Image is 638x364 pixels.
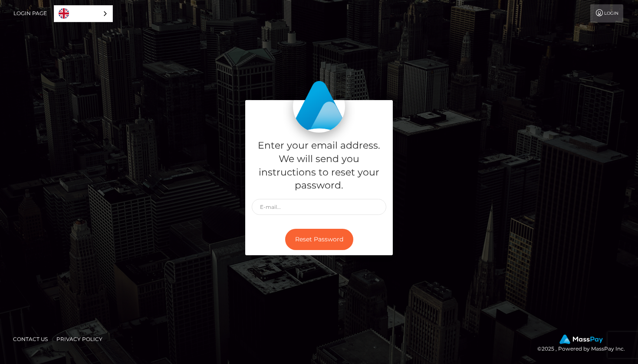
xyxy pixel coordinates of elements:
a: Login [590,4,623,23]
div: © 2025 , Powered by MassPay Inc. [537,335,631,354]
button: Reset Password [285,229,353,250]
div: Language [54,5,113,22]
a: Privacy Policy [53,332,106,346]
aside: Language selected: English [54,5,113,22]
a: Contact Us [10,332,51,346]
input: E-mail... [252,199,386,215]
img: MassPay Login [293,81,345,133]
a: Login Page [13,4,47,23]
img: MassPay [559,335,603,344]
h5: Enter your email address. We will send you instructions to reset your password. [252,139,386,192]
a: English [54,6,112,22]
